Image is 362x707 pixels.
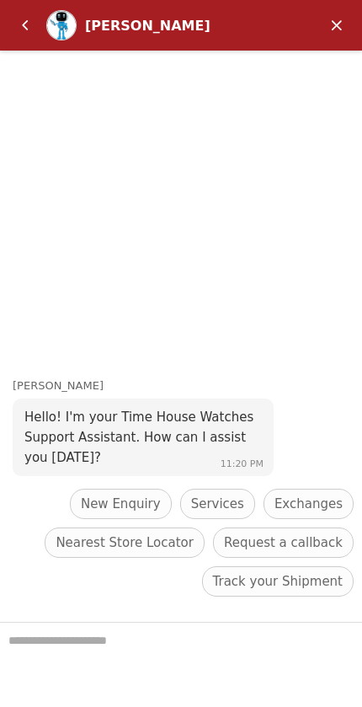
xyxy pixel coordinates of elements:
[202,566,354,597] div: Track your Shipment
[320,8,354,42] em: Minimize
[8,8,42,42] em: Back
[85,18,256,34] div: [PERSON_NAME]
[47,11,76,40] img: Profile picture of Zoe
[45,528,205,558] div: Nearest Store Locator
[191,494,244,514] span: Services
[224,533,343,553] span: Request a callback
[221,458,264,469] span: 11:20 PM
[274,494,343,514] span: Exchanges
[213,528,354,558] div: Request a callback
[81,494,161,514] span: New Enquiry
[213,571,343,592] span: Track your Shipment
[56,533,194,553] span: Nearest Store Locator
[264,489,354,519] div: Exchanges
[180,489,255,519] div: Services
[70,489,172,519] div: New Enquiry
[13,378,362,395] div: [PERSON_NAME]
[24,410,253,465] span: Hello! I'm your Time House Watches Support Assistant. How can I assist you [DATE]?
